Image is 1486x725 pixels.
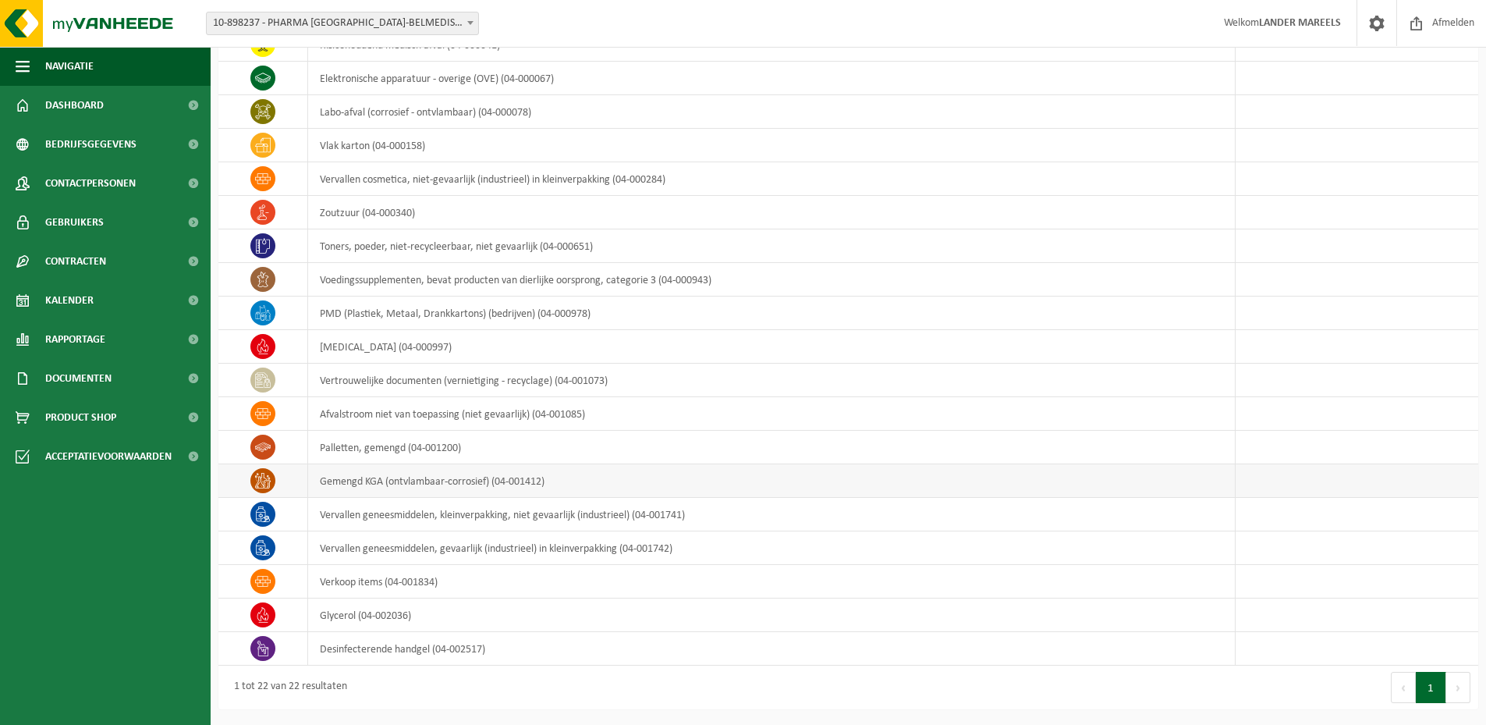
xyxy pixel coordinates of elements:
[308,196,1236,229] td: zoutzuur (04-000340)
[308,397,1236,431] td: afvalstroom niet van toepassing (niet gevaarlijk) (04-001085)
[45,86,104,125] span: Dashboard
[308,498,1236,531] td: vervallen geneesmiddelen, kleinverpakking, niet gevaarlijk (industrieel) (04-001741)
[207,12,478,34] span: 10-898237 - PHARMA BELGIUM-BELMEDIS ZWIJNAARDE - ZWIJNAARDE
[308,297,1236,330] td: PMD (Plastiek, Metaal, Drankkartons) (bedrijven) (04-000978)
[308,95,1236,129] td: labo-afval (corrosief - ontvlambaar) (04-000078)
[308,229,1236,263] td: toners, poeder, niet-recycleerbaar, niet gevaarlijk (04-000651)
[1446,672,1470,703] button: Next
[45,47,94,86] span: Navigatie
[308,330,1236,364] td: [MEDICAL_DATA] (04-000997)
[45,242,106,281] span: Contracten
[308,531,1236,565] td: vervallen geneesmiddelen, gevaarlijk (industrieel) in kleinverpakking (04-001742)
[1416,672,1446,703] button: 1
[308,129,1236,162] td: vlak karton (04-000158)
[308,464,1236,498] td: gemengd KGA (ontvlambaar-corrosief) (04-001412)
[308,263,1236,297] td: voedingssupplementen, bevat producten van dierlijke oorsprong, categorie 3 (04-000943)
[45,359,112,398] span: Documenten
[45,437,172,476] span: Acceptatievoorwaarden
[226,673,347,702] div: 1 tot 22 van 22 resultaten
[308,364,1236,397] td: vertrouwelijke documenten (vernietiging - recyclage) (04-001073)
[45,125,137,164] span: Bedrijfsgegevens
[308,431,1236,464] td: palletten, gemengd (04-001200)
[45,203,104,242] span: Gebruikers
[308,162,1236,196] td: vervallen cosmetica, niet-gevaarlijk (industrieel) in kleinverpakking (04-000284)
[45,281,94,320] span: Kalender
[1391,672,1416,703] button: Previous
[308,632,1236,666] td: desinfecterende handgel (04-002517)
[1259,17,1341,29] strong: LANDER MAREELS
[308,599,1236,632] td: Glycerol (04-002036)
[45,398,116,437] span: Product Shop
[308,565,1236,599] td: verkoop items (04-001834)
[206,12,479,35] span: 10-898237 - PHARMA BELGIUM-BELMEDIS ZWIJNAARDE - ZWIJNAARDE
[308,62,1236,95] td: elektronische apparatuur - overige (OVE) (04-000067)
[45,320,105,359] span: Rapportage
[45,164,136,203] span: Contactpersonen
